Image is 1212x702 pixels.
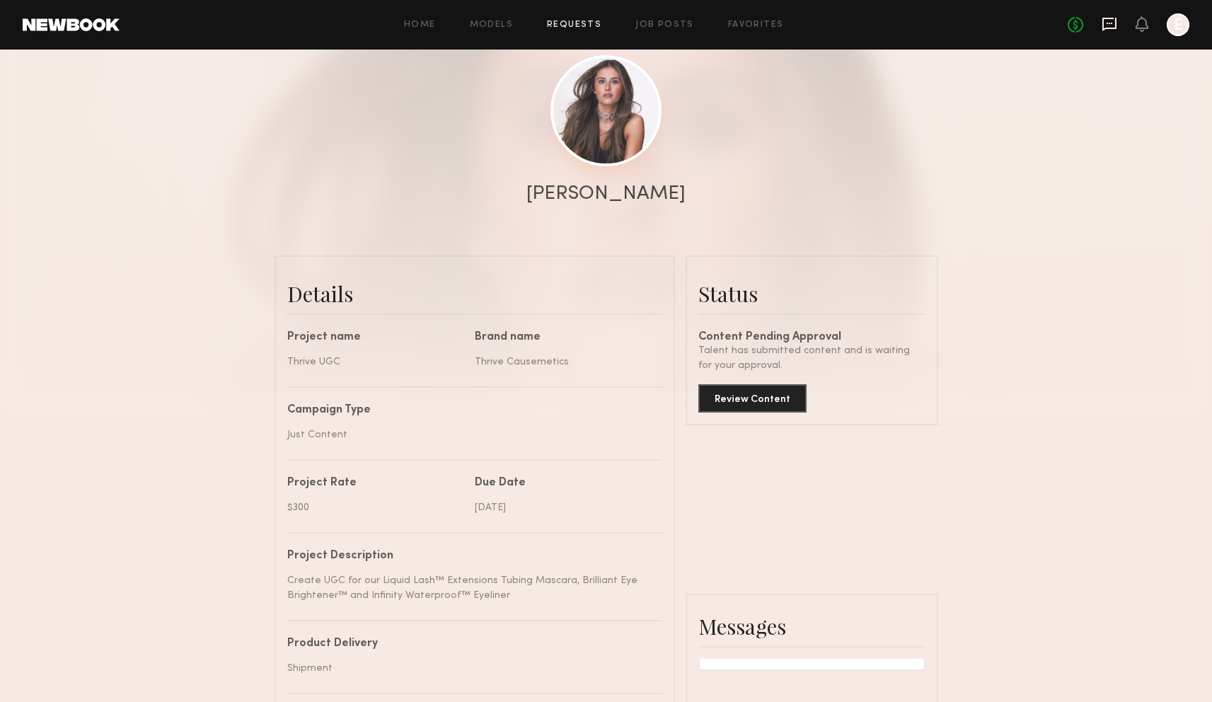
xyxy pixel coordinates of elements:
[287,427,652,442] div: Just Content
[698,612,925,640] div: Messages
[698,343,925,373] div: Talent has submitted content and is waiting for your approval.
[287,638,652,650] div: Product Delivery
[475,478,652,489] div: Due Date
[698,384,807,413] button: Review Content
[698,332,925,343] div: Content Pending Approval
[1167,13,1189,36] a: E
[698,280,925,308] div: Status
[287,332,464,343] div: Project name
[287,661,652,676] div: Shipment
[287,500,464,515] div: $300
[547,21,601,30] a: Requests
[287,355,464,369] div: Thrive UGC
[728,21,784,30] a: Favorites
[526,184,686,204] div: [PERSON_NAME]
[287,551,652,562] div: Project Description
[475,332,652,343] div: Brand name
[287,573,652,603] div: Create UGC for our Liquid Lash™ Extensions Tubing Mascara, Brilliant Eye Brightener™ and Infinity...
[475,355,652,369] div: Thrive Causemetics
[287,280,662,308] div: Details
[404,21,436,30] a: Home
[635,21,694,30] a: Job Posts
[470,21,513,30] a: Models
[287,405,652,416] div: Campaign Type
[475,500,652,515] div: [DATE]
[287,478,464,489] div: Project Rate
